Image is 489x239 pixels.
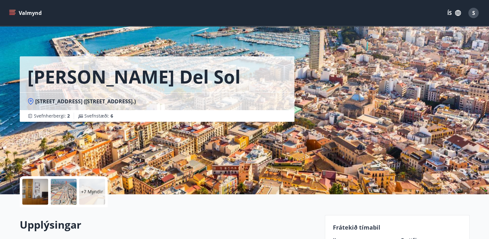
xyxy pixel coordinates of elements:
[8,7,44,19] button: menu
[27,64,240,89] h1: [PERSON_NAME] del sol
[84,113,113,119] span: Svefnstæði :
[111,113,113,119] span: 6
[333,223,462,232] p: Frátekið tímabil
[20,218,317,232] h2: Upplýsingar
[466,5,481,21] button: S
[34,113,70,119] span: Svefnherbergi :
[35,98,136,105] span: [STREET_ADDRESS] ([STREET_ADDRESS].)
[444,7,464,19] button: ÍS
[67,113,70,119] span: 2
[472,9,475,17] span: S
[81,188,103,195] p: +7 Myndir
